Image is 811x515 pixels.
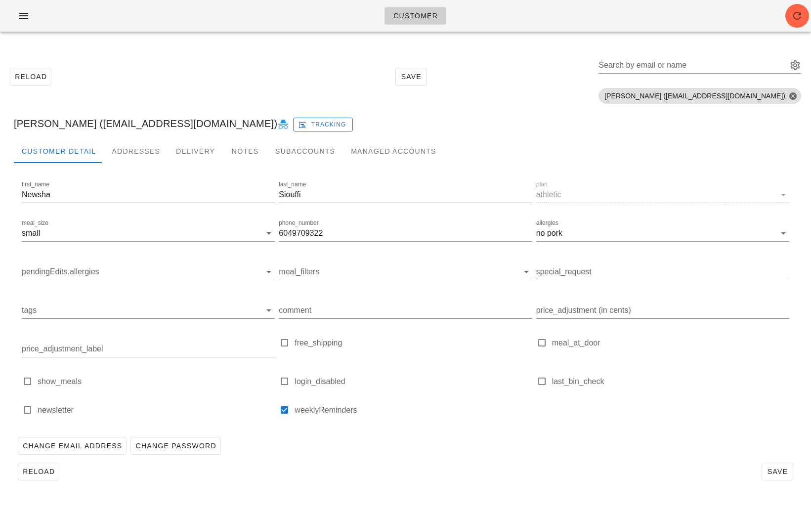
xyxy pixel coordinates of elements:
[295,405,532,415] label: weeklyReminders
[536,187,789,203] div: planathletic
[14,73,47,81] span: Reload
[22,219,48,227] label: meal_size
[22,229,40,238] div: small
[343,139,444,163] div: Managed Accounts
[22,264,275,280] div: pendingEdits.allergies
[552,377,789,386] label: last_bin_check
[395,68,427,86] button: Save
[104,139,168,163] div: Addresses
[168,139,223,163] div: Delivery
[393,12,438,20] span: Customer
[130,437,220,455] button: Change Password
[10,68,51,86] button: Reload
[135,442,216,450] span: Change Password
[22,225,275,241] div: meal_sizesmall
[536,181,548,188] label: plan
[295,377,532,386] label: login_disabled
[536,229,562,238] div: no pork
[604,88,795,104] span: [PERSON_NAME] ([EMAIL_ADDRESS][DOMAIN_NAME])
[14,139,104,163] div: Customer Detail
[38,377,275,386] label: show_meals
[384,7,446,25] a: Customer
[536,225,789,241] div: allergiesno pork
[6,108,805,139] div: [PERSON_NAME] ([EMAIL_ADDRESS][DOMAIN_NAME])
[789,59,801,71] button: Search by email or name appended action
[552,338,789,348] label: meal_at_door
[22,181,49,188] label: first_name
[762,463,793,480] button: Save
[223,139,267,163] div: Notes
[279,219,319,227] label: phone_number
[22,468,55,475] span: Reload
[38,405,275,415] label: newsletter
[293,118,353,131] button: Tracking
[300,120,346,129] span: Tracking
[18,437,127,455] button: Change Email Address
[766,468,789,475] span: Save
[18,463,59,480] button: Reload
[279,264,532,280] div: meal_filters
[22,302,275,318] div: tags
[536,219,558,227] label: allergies
[267,139,343,163] div: Subaccounts
[400,73,423,81] span: Save
[293,116,353,131] a: Tracking
[295,338,532,348] label: free_shipping
[788,91,797,100] button: Close
[22,442,122,450] span: Change Email Address
[279,181,306,188] label: last_name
